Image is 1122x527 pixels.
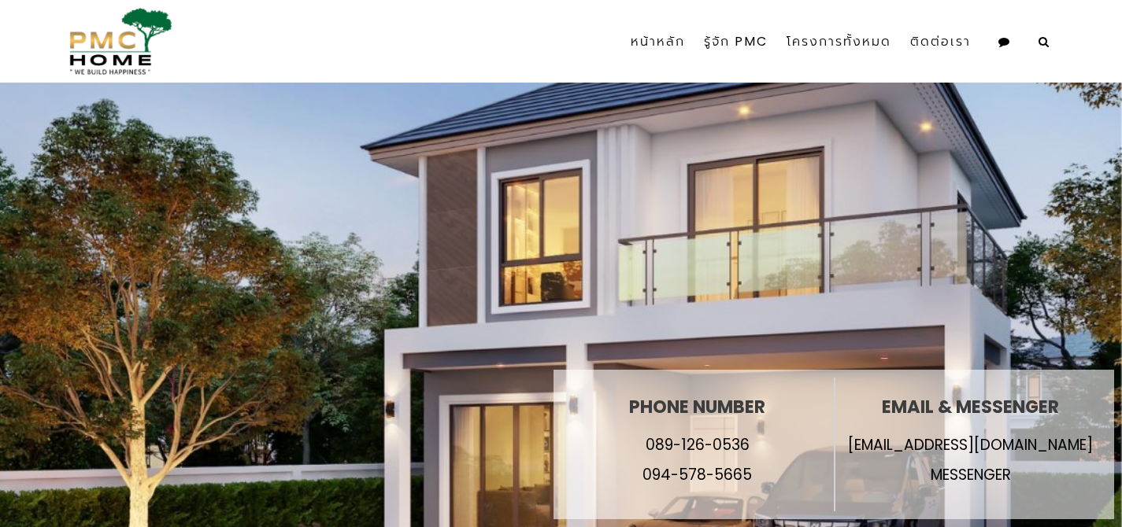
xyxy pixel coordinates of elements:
img: pmc-logo [63,8,172,75]
a: ติดต่อเรา [901,14,980,69]
a: 094-578-5665 [642,464,752,485]
a: โครงการทั้งหมด [777,14,901,69]
a: หน้าหลัก [621,14,694,69]
a: 089-126-0536 [646,434,750,455]
h2: Phone Number [629,397,765,417]
a: Messenger [931,464,1011,485]
a: [EMAIL_ADDRESS][DOMAIN_NAME] [848,434,1093,455]
h2: Email & Messenger [848,397,1093,417]
a: รู้จัก PMC [694,14,777,69]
